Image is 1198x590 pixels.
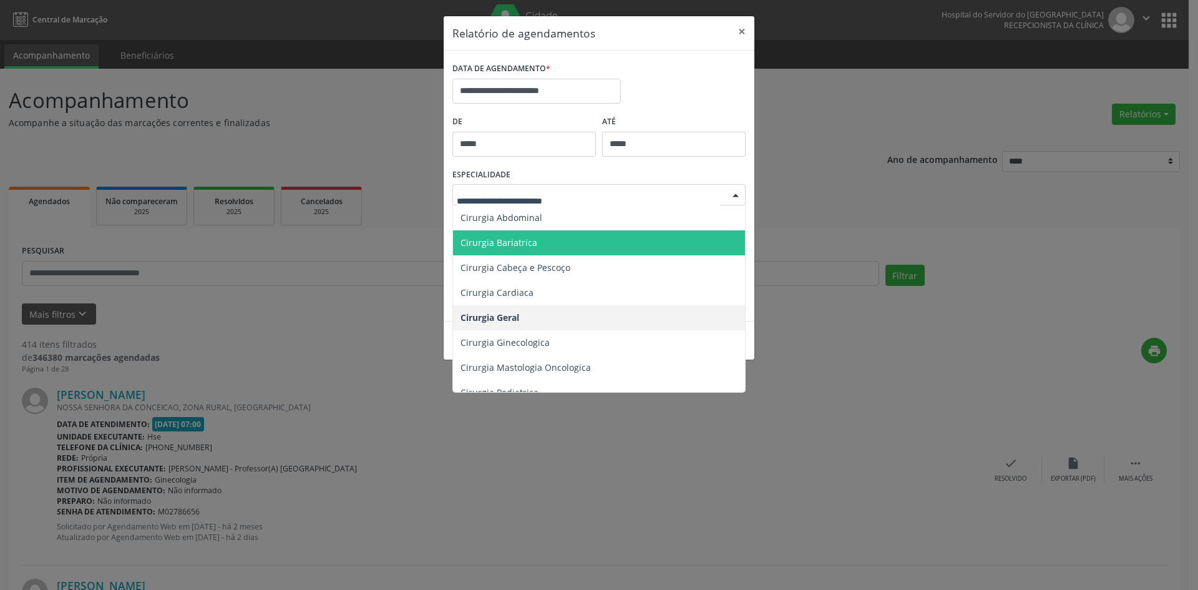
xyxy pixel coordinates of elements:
[602,112,746,132] label: ATÉ
[452,25,595,41] h5: Relatório de agendamentos
[452,112,596,132] label: De
[460,212,542,224] span: Cirurgia Abdominal
[729,16,754,47] button: Close
[460,312,519,323] span: Cirurgia Geral
[460,337,550,348] span: Cirurgia Ginecologica
[460,287,533,298] span: Cirurgia Cardiaca
[452,165,510,185] label: ESPECIALIDADE
[460,262,570,273] span: Cirurgia Cabeça e Pescoço
[452,59,550,79] label: DATA DE AGENDAMENTO
[460,237,537,248] span: Cirurgia Bariatrica
[460,386,538,398] span: Cirurgia Pediatrica
[460,361,591,373] span: Cirurgia Mastologia Oncologica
